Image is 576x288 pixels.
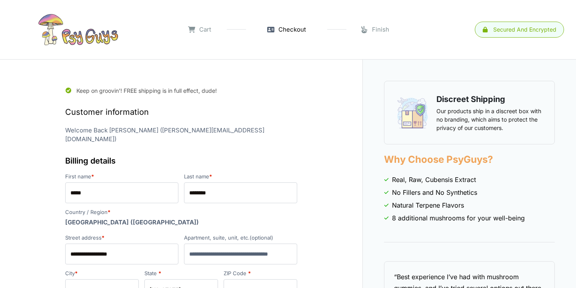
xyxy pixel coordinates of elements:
span: (optional) [250,234,273,241]
label: Last name [184,174,297,179]
h3: Billing details [65,155,297,167]
label: Country / Region [65,210,297,215]
label: Apartment, suite, unit, etc. [184,235,297,240]
span: 8 additional mushrooms for your well-being [392,213,525,223]
span: No Fillers and No Synthetics [392,188,477,197]
label: ZIP Code [224,271,297,276]
div: Keep on groovin’! FREE shipping is in full effect, dude! [65,81,297,97]
label: First name [65,174,178,179]
div: Secured and encrypted [493,27,556,32]
h3: Customer information [65,106,297,118]
strong: [GEOGRAPHIC_DATA] ([GEOGRAPHIC_DATA]) [65,218,199,226]
label: State [144,271,218,276]
p: Our products ship in a discreet box with no branding, which aims to protect the privacy of our cu... [436,107,542,132]
a: Cart [188,25,211,34]
label: City [65,271,139,276]
span: Natural Terpene Flavors [392,200,464,210]
strong: Discreet Shipping [436,94,505,104]
div: Welcome Back [PERSON_NAME] ( [PERSON_NAME][EMAIL_ADDRESS][DOMAIN_NAME] ) [62,124,300,146]
a: Secured and encrypted [475,22,564,38]
span: Checkout [278,25,306,34]
label: Street address [65,235,178,240]
strong: Why Choose PsyGuys? [384,154,493,165]
span: Real, Raw, Cubensis Extract [392,175,476,184]
span: Finish [372,25,389,34]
